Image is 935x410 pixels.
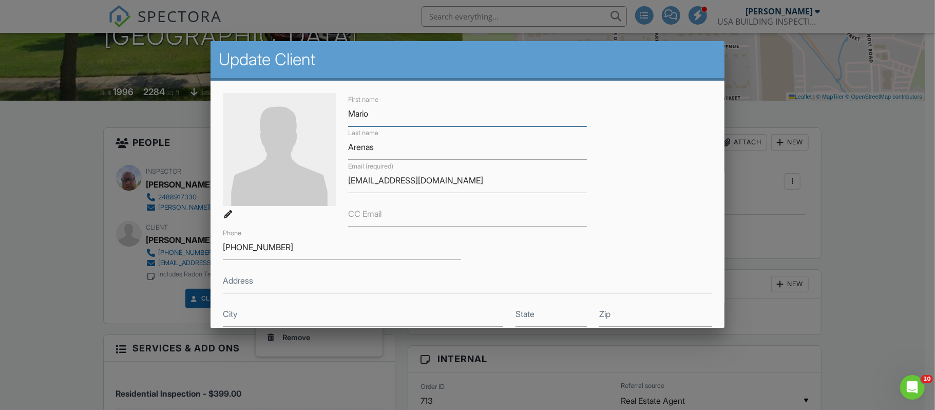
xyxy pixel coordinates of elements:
[348,162,393,171] label: Email (required)
[223,275,253,286] label: Address
[900,375,925,400] iframe: Intercom live chat
[223,308,237,320] label: City
[223,229,241,238] label: Phone
[599,308,610,320] label: Zip
[219,49,717,70] h2: Update Client
[348,95,378,104] label: First name
[223,93,336,206] img: default-user-f0147aede5fd5fa78ca7ade42f37bd4542148d508eef1c3d3ea960f66861d68b.jpg
[516,308,535,320] label: State
[921,375,933,383] span: 10
[348,128,378,138] label: Last name
[348,208,381,219] label: CC Email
